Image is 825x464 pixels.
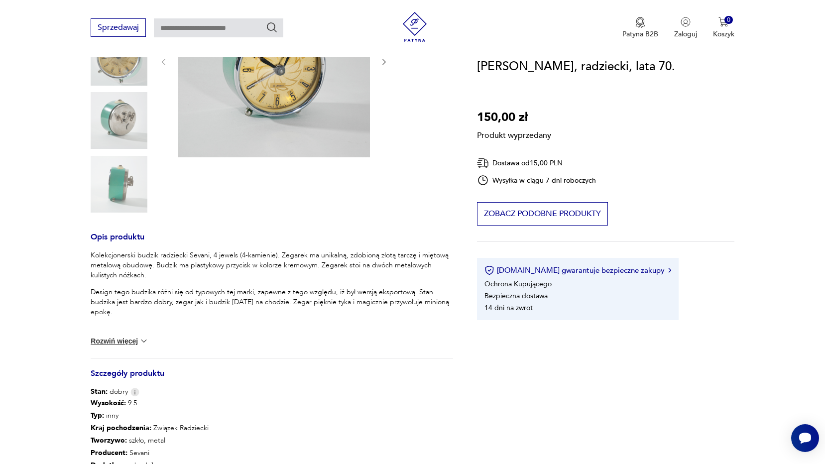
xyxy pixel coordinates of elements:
li: Ochrona Kupującego [484,279,552,289]
b: Producent : [91,448,127,458]
div: Wysyłka w ciągu 7 dni roboczych [477,174,596,186]
p: Związek Radziecki [91,422,232,434]
img: Ikonka użytkownika [681,17,691,27]
div: Dostawa od 15,00 PLN [477,157,596,169]
p: Patyna B2B [622,29,658,39]
b: Stan: [91,387,108,396]
button: Patyna B2B [622,17,658,39]
div: 0 [724,16,733,24]
img: Info icon [130,388,139,396]
p: Zaloguj [674,29,697,39]
img: chevron down [139,336,149,346]
a: Ikona medaluPatyna B2B [622,17,658,39]
button: 0Koszyk [713,17,734,39]
b: Wysokość : [91,398,126,408]
li: Bezpieczna dostawa [484,291,548,301]
h3: Szczegóły produktu [91,370,453,387]
button: Rozwiń więcej [91,336,148,346]
p: Koszyk [713,29,734,39]
p: Kolekcjonerski budzik radziecki Sevani, 4 jewels (4-kamienie). Zegarek ma unikalną, zdobioną złot... [91,250,453,280]
h1: [PERSON_NAME], radziecki, lata 70. [477,57,675,76]
p: 150,00 zł [477,108,551,127]
h3: Opis produktu [91,234,453,250]
button: Zobacz podobne produkty [477,202,608,226]
p: inny [91,409,232,422]
p: Produkt wyprzedany [477,127,551,141]
img: Ikona koszyka [718,17,728,27]
li: 14 dni na zwrot [484,303,533,313]
img: Ikona dostawy [477,157,489,169]
p: Wymiary: wysokość: 9.5 cm / średnica: 9 cm [91,324,453,334]
p: 9.5 [91,397,232,409]
button: [DOMAIN_NAME] gwarantuje bezpieczne zakupy [484,265,671,275]
a: Sprzedawaj [91,25,146,32]
span: dobry [91,387,128,397]
img: Ikona medalu [635,17,645,28]
p: szkło, metal [91,434,232,447]
p: Design tego budzika różni się od typowych tej marki, zapewne z tego względu, iż był wersją ekspor... [91,287,453,317]
iframe: Smartsupp widget button [791,424,819,452]
b: Typ : [91,411,104,420]
p: Sevani [91,447,232,459]
img: Patyna - sklep z meblami i dekoracjami vintage [400,12,430,42]
img: Ikona certyfikatu [484,265,494,275]
b: Kraj pochodzenia : [91,423,151,433]
button: Zaloguj [674,17,697,39]
button: Sprzedawaj [91,18,146,37]
b: Tworzywo : [91,436,127,445]
button: Szukaj [266,21,278,33]
img: Ikona strzałki w prawo [668,268,671,273]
